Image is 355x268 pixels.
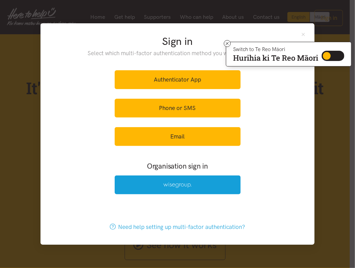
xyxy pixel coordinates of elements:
h2: Sign in [74,34,282,49]
p: Switch to Te Reo Māori [233,47,318,51]
a: Need help setting up multi-factor authentication? [103,218,253,236]
button: Close [300,32,306,37]
img: Wise Group [163,182,192,188]
p: Select which multi-factor authentication method you would like to use [74,49,282,58]
p: Hurihia ki Te Reo Māori [233,55,318,61]
a: Email [115,127,241,146]
a: Authenticator App [115,70,241,89]
a: Phone or SMS [115,99,241,118]
h3: Organisation sign in [96,161,259,171]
